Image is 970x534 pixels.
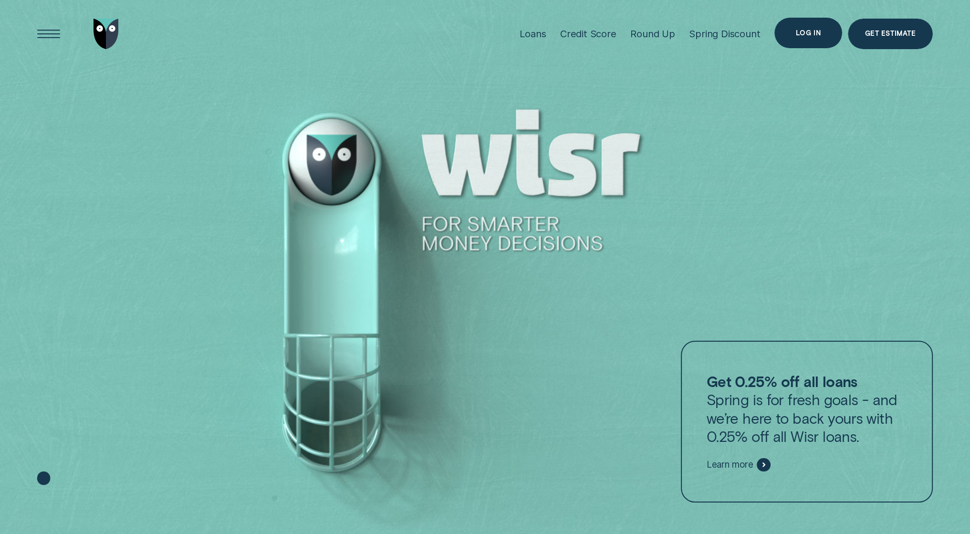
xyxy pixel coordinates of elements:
[707,372,857,390] strong: Get 0.25% off all loans
[33,19,64,49] button: Open Menu
[707,372,907,446] p: Spring is for fresh goals - and we’re here to back yours with 0.25% off all Wisr loans.
[681,341,932,503] a: Get 0.25% off all loansSpring is for fresh goals - and we’re here to back yours with 0.25% off al...
[796,30,821,36] div: Log in
[560,28,616,40] div: Credit Score
[848,19,933,49] a: Get Estimate
[630,28,675,40] div: Round Up
[520,28,546,40] div: Loans
[707,459,753,471] span: Learn more
[774,18,842,48] button: Log in
[94,19,119,49] img: Wisr
[689,28,760,40] div: Spring Discount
